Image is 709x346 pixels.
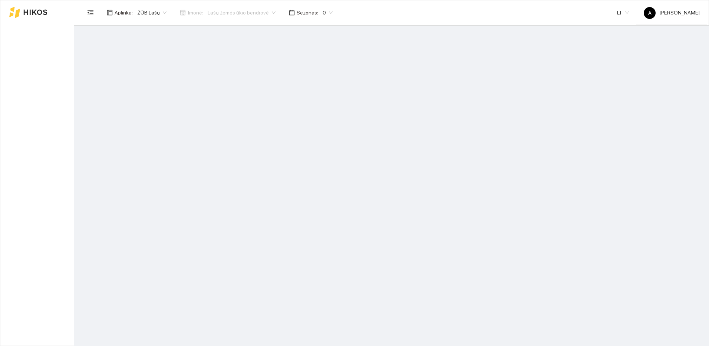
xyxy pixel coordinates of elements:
span: [PERSON_NAME] [644,10,700,16]
span: Aplinka : [115,9,133,17]
span: layout [107,10,113,16]
span: ŽŪB Lašų [137,7,166,18]
span: A [648,7,652,19]
span: menu-fold [87,9,94,16]
button: menu-fold [83,5,98,20]
span: shop [180,10,186,16]
span: 0 [323,7,333,18]
span: Sezonas : [297,9,318,17]
span: Įmonė : [188,9,203,17]
span: calendar [289,10,295,16]
span: Lašų žemės ūkio bendrovė [208,7,276,18]
span: LT [617,7,629,18]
